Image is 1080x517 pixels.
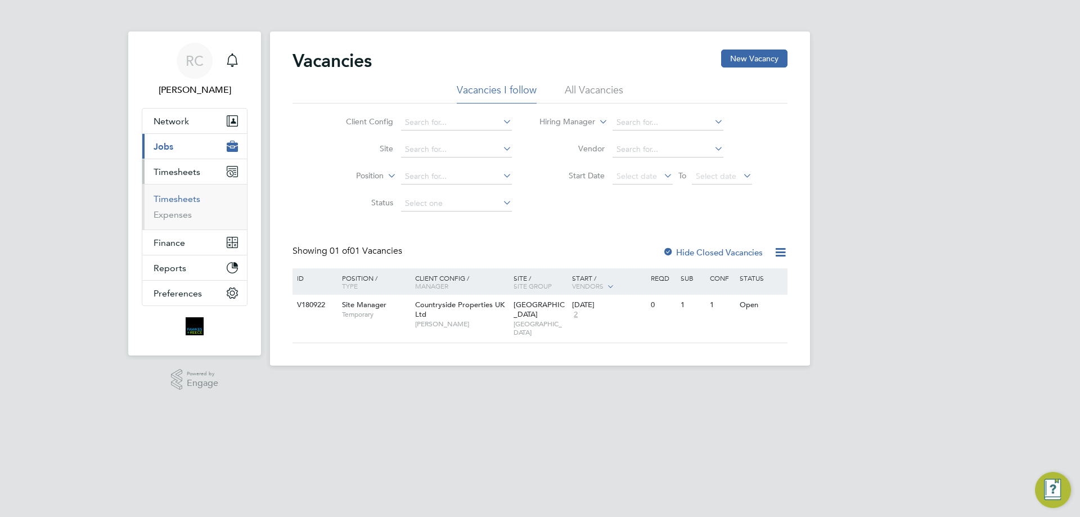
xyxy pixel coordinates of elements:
[142,317,247,335] a: Go to home page
[154,288,202,299] span: Preferences
[613,115,723,131] input: Search for...
[572,281,604,290] span: Vendors
[142,83,247,97] span: Robyn Clarke
[154,209,192,220] a: Expenses
[142,109,247,133] button: Network
[1035,472,1071,508] button: Engage Resource Center
[415,300,505,319] span: Countryside Properties UK Ltd
[330,245,350,257] span: 01 of
[154,194,200,204] a: Timesheets
[154,167,200,177] span: Timesheets
[142,281,247,305] button: Preferences
[457,83,537,104] li: Vacancies I follow
[171,369,219,390] a: Powered byEngage
[128,32,261,356] nav: Main navigation
[616,171,657,181] span: Select date
[572,300,645,310] div: [DATE]
[142,230,247,255] button: Finance
[142,255,247,280] button: Reports
[334,268,412,295] div: Position /
[530,116,595,128] label: Hiring Manager
[737,295,786,316] div: Open
[696,171,736,181] span: Select date
[707,268,736,287] div: Conf
[294,295,334,316] div: V180922
[737,268,786,287] div: Status
[342,281,358,290] span: Type
[187,369,218,379] span: Powered by
[540,143,605,154] label: Vendor
[412,268,511,295] div: Client Config /
[342,310,409,319] span: Temporary
[330,245,402,257] span: 01 Vacancies
[294,268,334,287] div: ID
[328,116,393,127] label: Client Config
[572,310,579,320] span: 2
[186,53,204,68] span: RC
[154,237,185,248] span: Finance
[514,281,552,290] span: Site Group
[292,245,404,257] div: Showing
[401,169,512,185] input: Search for...
[328,143,393,154] label: Site
[342,300,386,309] span: Site Manager
[154,263,186,273] span: Reports
[142,134,247,159] button: Jobs
[511,268,570,295] div: Site /
[663,247,763,258] label: Hide Closed Vacancies
[648,295,677,316] div: 0
[186,317,204,335] img: bromak-logo-retina.png
[142,43,247,97] a: RC[PERSON_NAME]
[678,268,707,287] div: Sub
[154,141,173,152] span: Jobs
[401,115,512,131] input: Search for...
[415,320,508,329] span: [PERSON_NAME]
[415,281,448,290] span: Manager
[142,184,247,230] div: Timesheets
[328,197,393,208] label: Status
[154,116,189,127] span: Network
[569,268,648,296] div: Start /
[540,170,605,181] label: Start Date
[187,379,218,388] span: Engage
[678,295,707,316] div: 1
[401,142,512,158] input: Search for...
[613,142,723,158] input: Search for...
[514,320,567,337] span: [GEOGRAPHIC_DATA]
[514,300,565,319] span: [GEOGRAPHIC_DATA]
[675,168,690,183] span: To
[565,83,623,104] li: All Vacancies
[648,268,677,287] div: Reqd
[319,170,384,182] label: Position
[401,196,512,212] input: Select one
[292,50,372,72] h2: Vacancies
[142,159,247,184] button: Timesheets
[707,295,736,316] div: 1
[721,50,787,68] button: New Vacancy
